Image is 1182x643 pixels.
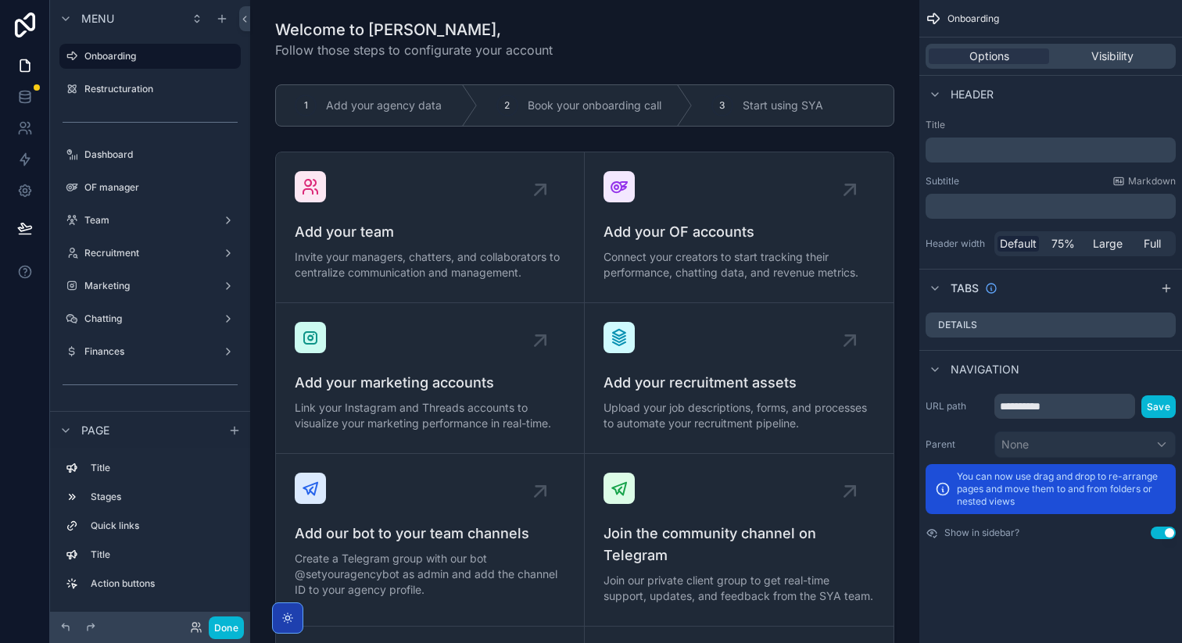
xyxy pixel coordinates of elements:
[59,175,241,200] a: OF manager
[947,13,999,25] span: Onboarding
[81,423,109,438] span: Page
[926,119,1176,131] label: Title
[944,527,1019,539] label: Show in sidebar?
[209,616,244,639] button: Done
[926,238,988,250] label: Header width
[951,280,979,296] span: Tabs
[59,339,241,364] a: Finances
[59,273,241,298] a: Marketing
[1093,236,1123,252] span: Large
[84,313,216,325] label: Chatting
[59,77,241,102] a: Restructuration
[1000,236,1037,252] span: Default
[84,280,216,292] label: Marketing
[59,306,241,331] a: Chatting
[91,491,235,503] label: Stages
[1112,175,1176,188] a: Markdown
[84,345,216,358] label: Finances
[59,241,241,266] a: Recruitment
[926,400,988,413] label: URL path
[1091,48,1134,64] span: Visibility
[1051,236,1075,252] span: 75%
[59,142,241,167] a: Dashboard
[969,48,1009,64] span: Options
[84,148,238,161] label: Dashboard
[1128,175,1176,188] span: Markdown
[81,11,114,27] span: Menu
[938,319,977,331] label: Details
[84,50,231,63] label: Onboarding
[91,577,235,590] label: Action buttons
[926,438,988,451] label: Parent
[1001,437,1029,452] span: None
[91,520,235,532] label: Quick links
[1141,395,1176,418] button: Save
[84,247,216,259] label: Recruitment
[951,362,1019,377] span: Navigation
[84,181,238,194] label: OF manager
[91,462,235,474] label: Title
[59,405,241,430] a: Settings
[50,448,250,612] div: scrollable content
[957,470,1166,508] p: You can now use drag and drop to re-arrange pages and move them to and from folders or nested views
[59,208,241,233] a: Team
[926,194,1176,219] div: scrollable content
[84,83,238,95] label: Restructuration
[926,138,1176,163] div: scrollable content
[91,548,235,561] label: Title
[84,214,216,227] label: Team
[926,175,959,188] label: Subtitle
[994,431,1176,458] button: None
[1144,236,1161,252] span: Full
[59,44,241,69] a: Onboarding
[951,87,994,102] span: Header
